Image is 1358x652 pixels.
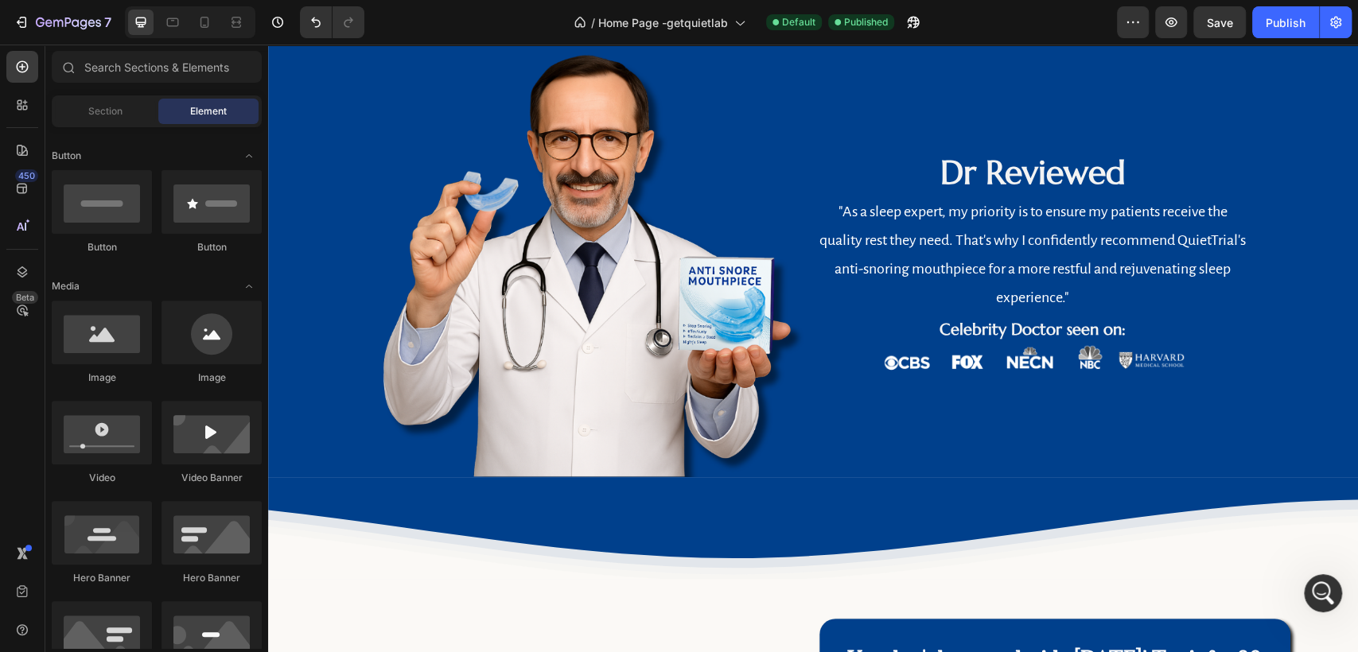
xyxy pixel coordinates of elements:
span: / [591,14,595,31]
div: 450 [15,169,38,182]
div: Image [52,371,152,385]
span: Save [1207,16,1233,29]
button: Emoji picker [50,521,63,534]
div: Video Banner [161,471,262,485]
div: Undo/Redo [300,6,364,38]
div: Image [161,371,262,385]
strong: Dr Reviewed [672,107,858,148]
span: Toggle open [236,143,262,169]
div: Hero Banner [52,571,152,585]
div: HiIt'sAnnfromGemPages Support Team! Thank you for reaching out! May I know your name so that I ca... [13,309,261,413]
iframe: Intercom live chat [1304,574,1342,612]
b: GemPages Support Team [25,342,212,371]
button: Upload attachment [25,521,37,534]
div: It's from ! Thank you for reaching out! May I know your name so that I can address you properly? [25,341,248,403]
h2: Celebrity Doctor seen on: [548,274,981,297]
button: Start recording [101,521,114,534]
p: 7 [104,13,111,32]
iframe: Design area [268,45,1358,652]
p: Active [77,20,109,36]
div: Close [279,6,308,35]
button: Gif picker [76,521,88,534]
span: Published [844,15,888,29]
button: Send a message… [273,514,298,540]
h1: Ann [77,8,102,20]
b: Ann [102,277,123,288]
img: Profile image for Ann [81,274,97,290]
button: go back [10,6,41,37]
div: Can you code the option as per my request. Currently I have 2 discount packages (1X QuietTrial an... [70,109,293,249]
div: Ann says… [13,415,305,498]
span: Media [52,279,80,293]
div: Button [52,240,152,254]
span: Toggle open [236,274,262,299]
div: Beta [12,291,38,304]
span: Home Page -getquietlab [598,14,728,31]
button: Save [1193,6,1246,38]
img: Profile image for Ann [45,9,71,34]
span: Section [88,104,123,118]
b: Ann [42,342,67,355]
button: Publish [1252,6,1319,38]
div: joined the conversation [102,275,236,289]
input: Search Sections & Elements [52,51,262,83]
button: Home [249,6,279,37]
div: Hero Banner [161,571,262,585]
div: Hi [25,318,248,334]
button: 7 [6,6,119,38]
div: I would like to confirm that you want to add a custom section which has two selectable options fo... [25,425,248,487]
div: Ann says… [13,309,305,415]
img: gempages_583938792440726247-266bb0d8-79b3-4460-92cc-78561d9e77ad.png [613,301,916,328]
span: Button [52,149,81,163]
div: Publish [1266,14,1305,31]
span: "As a sleep expert, my priority is to ensure my patients receive the quality rest they need. That... [551,159,978,261]
div: I would like to confirm that you want to add a custom section which has two selectable options fo... [13,415,261,496]
div: Video [52,471,152,485]
span: Element [190,104,227,118]
div: Button [161,240,262,254]
span: Default [782,15,815,29]
div: Ann says… [13,272,305,309]
textarea: Message… [14,487,305,514]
